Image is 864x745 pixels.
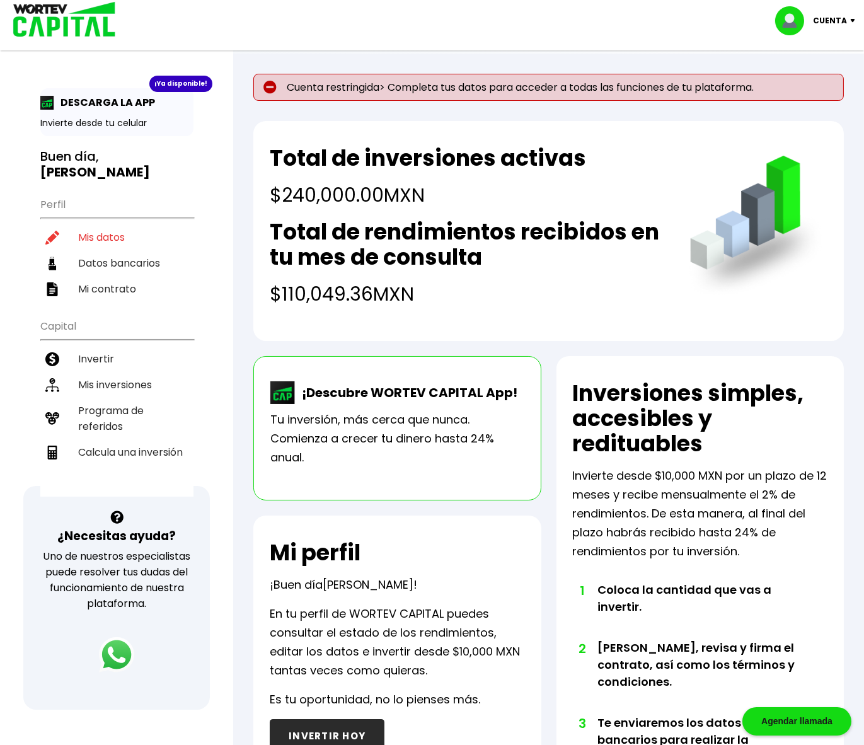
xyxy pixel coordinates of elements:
[45,412,59,425] img: recomiendanos-icon.9b8e9327.svg
[598,581,802,639] li: Coloca la cantidad que vas a invertir.
[263,81,277,94] img: error-circle.027baa21.svg
[579,581,585,600] span: 1
[54,95,155,110] p: DESCARGA LA APP
[40,439,193,465] a: Calcula una inversión
[270,410,524,467] p: Tu inversión, más cerca que nunca. Comienza a crecer tu dinero hasta 24% anual.
[149,76,212,92] div: ¡Ya disponible!
[40,149,193,180] h3: Buen día,
[573,381,827,456] h2: Inversiones simples, accesibles y redituables
[270,381,296,404] img: wortev-capital-app-icon
[579,714,585,733] span: 3
[45,352,59,366] img: invertir-icon.b3b967d7.svg
[57,527,176,545] h3: ¿Necesitas ayuda?
[40,372,193,398] a: Mis inversiones
[598,639,802,714] li: [PERSON_NAME], revisa y firma el contrato, así como los términos y condiciones.
[40,548,193,611] p: Uno de nuestros especialistas puede resolver tus dudas del funcionamiento de nuestra plataforma.
[270,146,586,171] h2: Total de inversiones activas
[40,276,193,302] a: Mi contrato
[40,398,193,439] a: Programa de referidos
[40,190,193,302] ul: Perfil
[296,383,517,402] p: ¡Descubre WORTEV CAPITAL App!
[40,117,193,130] p: Invierte desde tu celular
[40,96,54,110] img: app-icon
[40,250,193,276] a: Datos bancarios
[573,466,827,561] p: Invierte desde $10,000 MXN por un plazo de 12 meses y recibe mensualmente el 2% de rendimientos. ...
[45,231,59,245] img: editar-icon.952d3147.svg
[742,707,851,736] div: Agendar llamada
[270,181,586,209] h4: $240,000.00 MXN
[99,637,134,673] img: logos_whatsapp-icon.242b2217.svg
[40,224,193,250] a: Mis datos
[270,575,417,594] p: ¡Buen día !
[45,446,59,459] img: calculadora-icon.17d418c4.svg
[40,312,193,497] ul: Capital
[270,604,524,680] p: En tu perfil de WORTEV CAPITAL puedes consultar el estado de los rendimientos, editar los datos e...
[253,74,844,101] p: Cuenta restringida> Completa tus datos para acceder a todas las funciones de tu plataforma.
[579,639,585,658] span: 2
[270,219,664,270] h2: Total de rendimientos recibidos en tu mes de consulta
[45,257,59,270] img: datos-icon.10cf9172.svg
[684,156,827,299] img: grafica.516fef24.png
[270,690,480,709] p: Es tu oportunidad, no lo pienses más.
[813,11,847,30] p: Cuenta
[45,282,59,296] img: contrato-icon.f2db500c.svg
[270,540,360,565] h2: Mi perfil
[323,577,413,592] span: [PERSON_NAME]
[270,280,664,308] h4: $110,049.36 MXN
[40,163,150,181] b: [PERSON_NAME]
[775,6,813,35] img: profile-image
[847,19,864,23] img: icon-down
[45,378,59,392] img: inversiones-icon.6695dc30.svg
[40,346,193,372] a: Invertir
